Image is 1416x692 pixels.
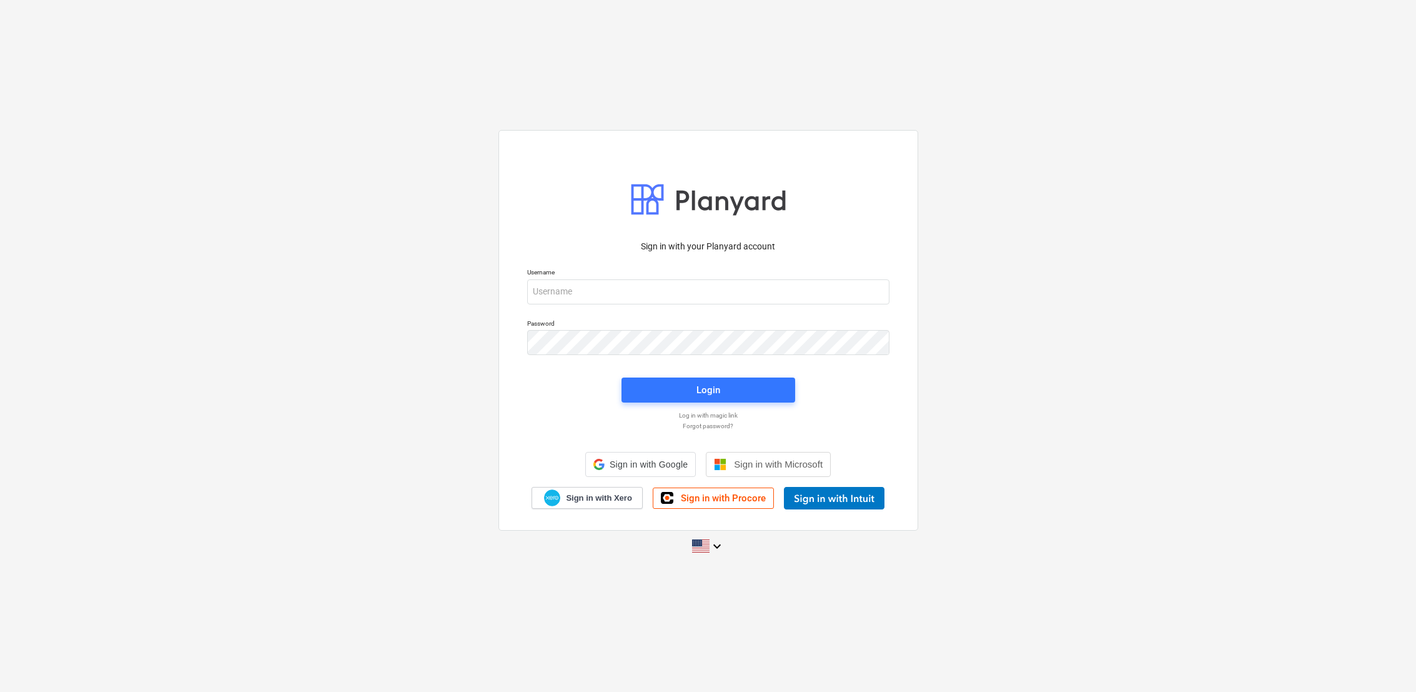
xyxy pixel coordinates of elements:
span: Sign in with Google [610,459,688,469]
a: Sign in with Procore [653,488,774,509]
img: Microsoft logo [714,458,726,471]
p: Username [527,268,889,279]
a: Log in with magic link [521,411,896,419]
p: Password [527,319,889,330]
p: Sign in with your Planyard account [527,240,889,253]
i: keyboard_arrow_down [710,539,725,554]
span: Sign in with Microsoft [734,459,823,469]
div: Sign in with Google [585,452,696,477]
span: Sign in with Procore [681,493,766,504]
input: Username [527,279,889,304]
span: Sign in with Xero [566,493,631,504]
a: Sign in with Xero [532,487,643,509]
a: Forgot password? [521,422,896,430]
button: Login [621,378,795,403]
div: Login [696,382,720,398]
img: Xero logo [544,489,560,506]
